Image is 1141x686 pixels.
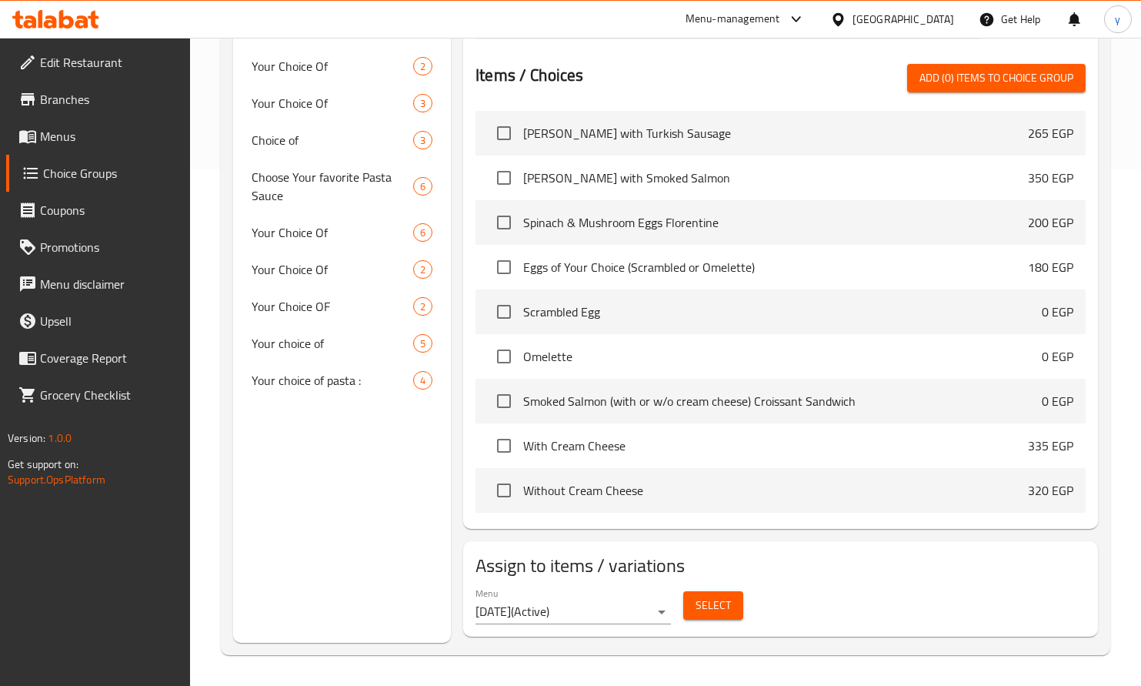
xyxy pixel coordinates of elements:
span: 4 [414,373,432,388]
span: Select choice [488,296,520,328]
div: Choices [413,371,432,390]
span: Promotions [40,238,178,256]
a: Choice Groups [6,155,191,192]
span: Spinach & Mushroom Eggs Florentine [523,213,1028,232]
div: Your choice of5 [233,325,451,362]
span: Branches [40,90,178,109]
h2: Assign to items / variations [475,554,1086,578]
span: Upsell [40,312,178,330]
button: Add (0) items to choice group [907,64,1086,92]
a: Coupons [6,192,191,229]
span: Your choice of [252,334,413,353]
p: 0 EGP [1042,392,1073,410]
div: Choice of3 [233,122,451,159]
span: Menu disclaimer [40,275,178,293]
span: [PERSON_NAME] with Turkish Sausage [523,124,1028,142]
a: Edit Restaurant [6,44,191,81]
a: Support.OpsPlatform [8,470,105,490]
span: Edit Restaurant [40,53,178,72]
div: Choices [413,57,432,75]
span: Select choice [488,117,520,149]
button: Select [683,591,743,620]
span: Select choice [488,385,520,417]
span: Coupons [40,201,178,219]
span: Your Choice Of [252,94,413,112]
a: Branches [6,81,191,118]
span: Select choice [488,206,520,239]
span: Menus [40,127,178,146]
div: Menu-management [686,10,780,28]
a: Grocery Checklist [6,376,191,413]
div: Choose Your favorite Pasta Sauce6 [233,159,451,214]
a: Upsell [6,303,191,340]
div: Choices [413,334,432,353]
p: 265 EGP [1028,124,1073,142]
a: Menus [6,118,191,155]
a: Promotions [6,229,191,266]
p: 0 EGP [1042,303,1073,321]
span: 2 [414,59,432,74]
span: Choice Groups [43,164,178,182]
span: 5 [414,336,432,351]
p: 335 EGP [1028,437,1073,455]
label: Menu [475,588,498,597]
span: Your Choice OF [252,297,413,316]
span: 2 [414,263,432,277]
div: Choices [413,297,432,316]
div: Choices [413,260,432,279]
p: 350 EGP [1028,169,1073,187]
div: [GEOGRAPHIC_DATA] [852,11,954,28]
p: 200 EGP [1028,213,1073,232]
div: Your choice of pasta :4 [233,362,451,399]
span: With Cream Cheese [523,437,1028,455]
span: Grocery Checklist [40,386,178,404]
span: Select choice [488,340,520,373]
span: [PERSON_NAME] with Smoked Salmon [523,169,1028,187]
span: Without Cream Cheese [523,481,1028,500]
span: Your Choice Of [252,57,413,75]
span: Your Choice Of [252,223,413,242]
span: Coverage Report [40,349,178,367]
span: Get support on: [8,454,78,474]
span: Select choice [488,474,520,507]
div: Your Choice Of3 [233,85,451,122]
div: Choices [413,94,432,112]
span: Scrambled Egg [523,303,1042,321]
span: Smoked Salmon (with or w/o cream cheese) Croissant Sandwich [523,392,1042,410]
div: Choices [413,131,432,149]
span: Select [696,596,731,615]
span: 3 [414,133,432,148]
span: Eggs of Your Choice (Scrambled or Omelette) [523,258,1028,276]
span: y [1115,11,1120,28]
span: Select choice [488,251,520,283]
span: Your Choice Of [252,260,413,279]
p: 0 EGP [1042,347,1073,366]
span: Select choice [488,430,520,462]
div: Your Choice OF2 [233,288,451,325]
a: Coverage Report [6,340,191,376]
span: 6 [414,179,432,194]
div: Your Choice Of2 [233,48,451,85]
p: 320 EGP [1028,481,1073,500]
span: Choose Your favorite Pasta Sauce [252,168,413,205]
span: Version: [8,428,45,448]
span: Omelette [523,347,1042,366]
span: Choice of [252,131,413,149]
span: 2 [414,299,432,314]
div: Your Choice Of6 [233,214,451,251]
a: Menu disclaimer [6,266,191,303]
span: 1.0.0 [48,428,72,448]
span: Your choice of pasta : [252,371,413,390]
div: Choices [413,223,432,242]
p: 180 EGP [1028,258,1073,276]
div: [DATE](Active) [475,600,671,624]
span: 6 [414,226,432,240]
span: 3 [414,96,432,111]
h2: Items / Choices [475,64,583,87]
span: Add (0) items to choice group [919,69,1073,88]
div: Your Choice Of2 [233,251,451,288]
div: Choices [413,177,432,196]
span: Select choice [488,162,520,194]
